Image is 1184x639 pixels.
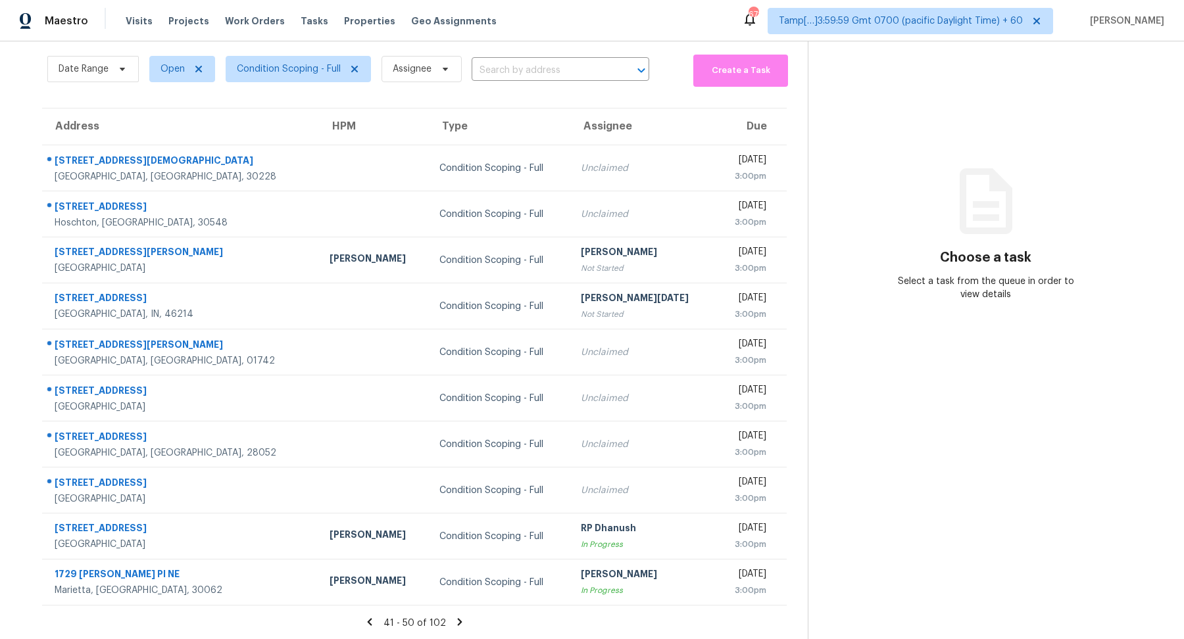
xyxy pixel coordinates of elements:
div: [DATE] [727,383,766,400]
th: Type [429,108,570,145]
div: [DATE] [727,521,766,538]
div: [STREET_ADDRESS] [55,200,308,216]
div: [PERSON_NAME][DATE] [581,291,706,308]
div: [DATE] [727,199,766,216]
div: [STREET_ADDRESS] [55,476,308,492]
div: 671 [749,8,758,21]
div: [DATE] [727,429,766,446]
div: [GEOGRAPHIC_DATA] [55,538,308,551]
div: 3:00pm [727,216,766,229]
div: [DATE] [727,475,766,492]
span: Maestro [45,14,88,28]
div: [GEOGRAPHIC_DATA], [GEOGRAPHIC_DATA], 28052 [55,446,308,460]
div: 3:00pm [727,400,766,413]
span: Assignee [393,62,432,76]
div: Condition Scoping - Full [439,392,560,405]
div: [DATE] [727,245,766,262]
span: Date Range [59,62,109,76]
span: Visits [126,14,153,28]
button: Create a Task [693,55,788,87]
div: Hoschton, [GEOGRAPHIC_DATA], 30548 [55,216,308,229]
div: Not Started [581,308,706,321]
div: [STREET_ADDRESS][PERSON_NAME] [55,338,308,354]
div: 3:00pm [727,538,766,551]
div: Condition Scoping - Full [439,484,560,497]
div: 3:00pm [727,446,766,459]
div: [DATE] [727,567,766,584]
span: Properties [344,14,395,28]
div: [PERSON_NAME] [581,245,706,262]
div: Condition Scoping - Full [439,162,560,175]
div: 3:00pm [727,584,766,597]
div: Unclaimed [581,208,706,221]
div: [STREET_ADDRESS] [55,430,308,446]
div: Condition Scoping - Full [439,300,560,313]
div: [DATE] [727,153,766,170]
span: Condition Scoping - Full [237,62,341,76]
input: Search by address [472,60,612,81]
h3: Choose a task [940,251,1031,264]
span: Work Orders [225,14,285,28]
div: [PERSON_NAME] [330,528,418,544]
div: Condition Scoping - Full [439,530,560,543]
div: 1729 [PERSON_NAME] Pl NE [55,567,308,584]
div: [STREET_ADDRESS] [55,521,308,538]
span: 41 - 50 of 102 [383,619,446,628]
div: [DATE] [727,337,766,354]
div: Unclaimed [581,484,706,497]
div: Condition Scoping - Full [439,254,560,267]
div: Condition Scoping - Full [439,576,560,589]
div: [GEOGRAPHIC_DATA], IN, 46214 [55,308,308,321]
div: 3:00pm [727,170,766,183]
th: Address [42,108,319,145]
div: Unclaimed [581,162,706,175]
div: RP Dhanush [581,521,706,538]
span: Geo Assignments [411,14,497,28]
div: [STREET_ADDRESS][DEMOGRAPHIC_DATA] [55,154,308,170]
button: Open [632,61,651,80]
div: Unclaimed [581,438,706,451]
div: [PERSON_NAME] [330,252,418,268]
div: [PERSON_NAME] [581,567,706,584]
span: [PERSON_NAME] [1085,14,1164,28]
div: Unclaimed [581,346,706,359]
div: [GEOGRAPHIC_DATA] [55,400,308,414]
div: Condition Scoping - Full [439,208,560,221]
div: [STREET_ADDRESS] [55,291,308,308]
th: Due [716,108,787,145]
span: Tamp[…]3:59:59 Gmt 0700 (pacific Daylight Time) + 60 [779,14,1023,28]
th: Assignee [570,108,716,145]
div: [GEOGRAPHIC_DATA], [GEOGRAPHIC_DATA], 01742 [55,354,308,367]
div: Unclaimed [581,392,706,405]
div: Not Started [581,262,706,275]
div: [STREET_ADDRESS] [55,384,308,400]
span: Create a Task [700,63,781,78]
div: [DATE] [727,291,766,308]
div: [GEOGRAPHIC_DATA], [GEOGRAPHIC_DATA], 30228 [55,170,308,183]
th: HPM [319,108,429,145]
div: Condition Scoping - Full [439,438,560,451]
div: 3:00pm [727,262,766,275]
div: Marietta, [GEOGRAPHIC_DATA], 30062 [55,584,308,597]
div: Select a task from the queue in order to view details [897,275,1075,301]
div: In Progress [581,538,706,551]
div: [GEOGRAPHIC_DATA] [55,492,308,506]
div: In Progress [581,584,706,597]
div: 3:00pm [727,492,766,505]
span: Open [160,62,185,76]
div: Condition Scoping - Full [439,346,560,359]
div: 3:00pm [727,354,766,367]
span: Projects [168,14,209,28]
div: [GEOGRAPHIC_DATA] [55,262,308,275]
div: [PERSON_NAME] [330,574,418,590]
div: [STREET_ADDRESS][PERSON_NAME] [55,245,308,262]
div: 3:00pm [727,308,766,321]
span: Tasks [301,16,328,26]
